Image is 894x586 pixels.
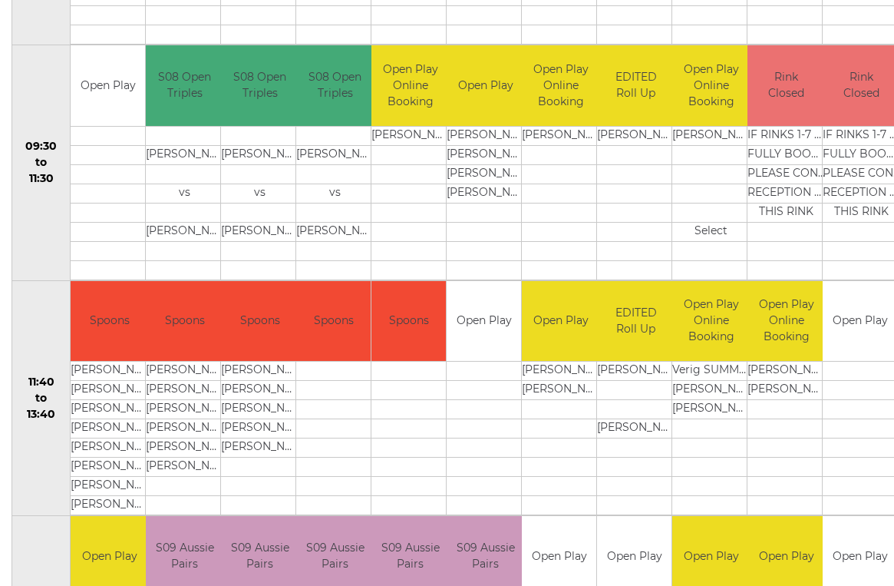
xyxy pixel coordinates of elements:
td: Spoons [371,281,446,362]
td: Verig SUMMERFIELD [672,362,750,381]
td: Spoons [146,281,223,362]
td: [PERSON_NAME] [71,439,148,458]
td: 09:30 to 11:30 [12,45,71,281]
td: [PERSON_NAME] [71,400,148,419]
td: [PERSON_NAME] [71,458,148,477]
td: Open Play [71,45,145,126]
td: [PERSON_NAME] [146,381,223,400]
td: Open Play Online Booking [672,281,750,362]
td: [PERSON_NAME] [597,419,675,439]
td: Open Play Online Booking [522,45,599,126]
td: [PERSON_NAME] [71,419,148,439]
td: [PERSON_NAME] [597,126,675,145]
td: [PERSON_NAME] [672,381,750,400]
td: EDITED Roll Up [597,45,675,126]
td: 11:40 to 13:40 [12,280,71,516]
td: PLEASE CONTACT [747,164,825,184]
td: Spoons [71,281,148,362]
td: vs [221,184,299,203]
td: Open Play Online Booking [747,281,825,362]
td: FULLY BOOKED [747,145,825,164]
td: [PERSON_NAME] [146,439,223,458]
td: S08 Open Triples [221,45,299,126]
td: EDITED Roll Up [597,281,675,362]
td: [PERSON_NAME] [221,362,299,381]
td: vs [296,184,374,203]
td: S08 Open Triples [296,45,374,126]
td: [PERSON_NAME] [447,126,524,145]
td: [PERSON_NAME] [71,381,148,400]
td: [PERSON_NAME] [296,222,374,241]
td: [PERSON_NAME] [71,362,148,381]
td: [PERSON_NAME] [146,419,223,439]
td: [PERSON_NAME] [71,496,148,515]
td: [PERSON_NAME] [597,362,675,381]
td: [PERSON_NAME] [522,126,599,145]
td: [PERSON_NAME] [146,400,223,419]
td: [PERSON_NAME] [447,184,524,203]
td: [PERSON_NAME] [221,381,299,400]
td: [PERSON_NAME] [672,126,750,145]
td: [PERSON_NAME] [747,362,825,381]
td: [PERSON_NAME] [146,222,223,241]
td: [PERSON_NAME] [146,458,223,477]
td: [PERSON_NAME] (G) [221,419,299,439]
td: [PERSON_NAME] [747,381,825,400]
td: Open Play Online Booking [371,45,449,126]
td: Rink Closed [747,45,825,126]
td: Spoons [296,281,371,362]
td: [PERSON_NAME] [146,145,223,164]
td: Select [672,222,750,241]
td: [PERSON_NAME] [522,362,599,381]
td: RECEPTION TO BOOK [747,184,825,203]
td: [PERSON_NAME] [447,145,524,164]
td: [PERSON_NAME] [522,381,599,400]
td: [PERSON_NAME] [221,145,299,164]
td: [PERSON_NAME] [447,164,524,184]
td: THIS RINK [747,203,825,222]
td: Open Play [447,45,524,126]
td: [PERSON_NAME] [71,477,148,496]
td: Open Play [447,281,521,362]
td: [PERSON_NAME] [221,222,299,241]
td: [PERSON_NAME] [146,362,223,381]
td: Spoons [221,281,299,362]
td: [PERSON_NAME] [296,145,374,164]
td: vs [146,184,223,203]
td: [PERSON_NAME] (G) [221,439,299,458]
td: [PERSON_NAME] [371,126,449,145]
td: [PERSON_NAME] [221,400,299,419]
td: S08 Open Triples [146,45,223,126]
td: IF RINKS 1-7 ARE [747,126,825,145]
td: [PERSON_NAME] [672,400,750,419]
td: Open Play Online Booking [672,45,750,126]
td: Open Play [522,281,599,362]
